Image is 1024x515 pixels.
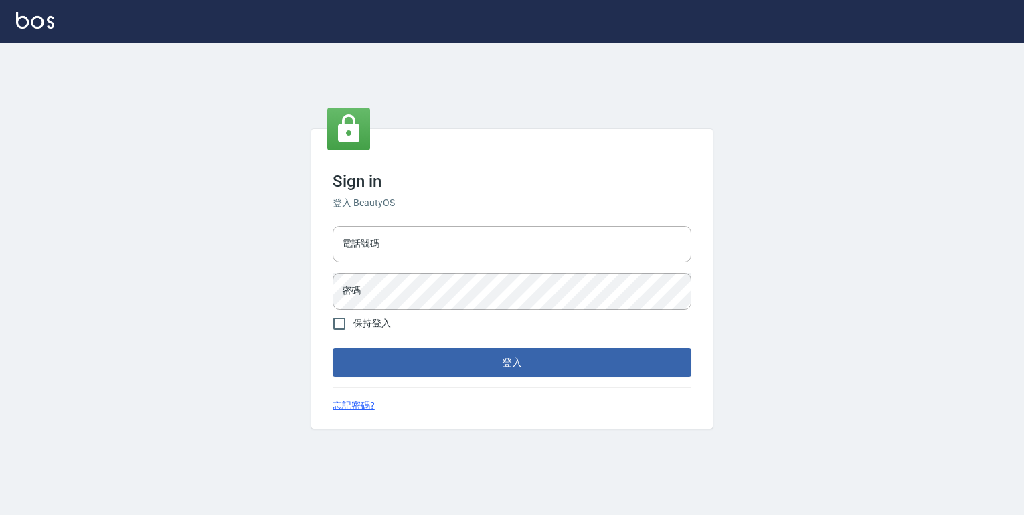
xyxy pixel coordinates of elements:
[16,12,54,29] img: Logo
[353,316,391,330] span: 保持登入
[333,348,691,377] button: 登入
[333,196,691,210] h6: 登入 BeautyOS
[333,172,691,191] h3: Sign in
[333,399,375,413] a: 忘記密碼?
